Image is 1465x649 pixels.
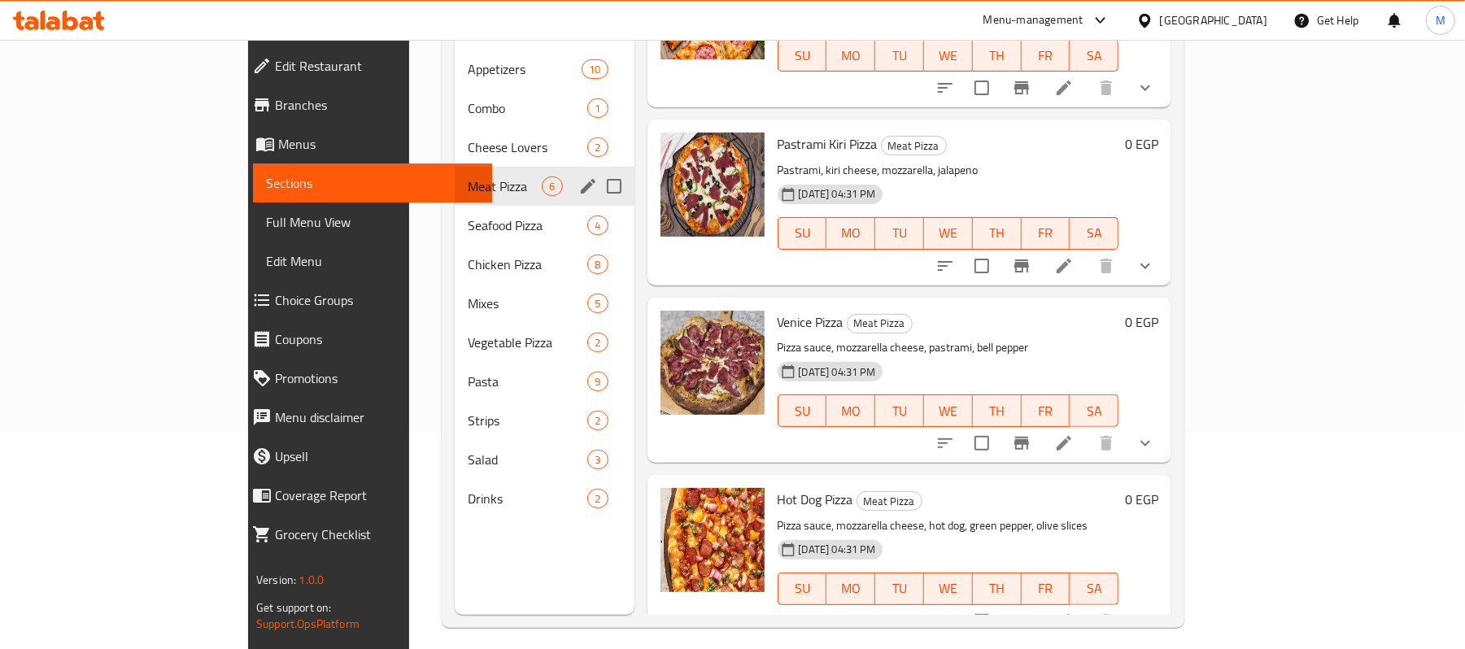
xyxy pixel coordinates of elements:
span: Coupons [275,329,480,349]
span: Hot Dog Pizza [778,487,853,512]
button: show more [1126,602,1165,641]
a: Coverage Report [239,476,493,515]
a: Coupons [239,320,493,359]
div: items [542,176,562,196]
span: Sections [266,173,480,193]
span: TH [979,44,1015,68]
span: M [1436,11,1445,29]
button: WE [924,394,973,427]
div: Meat Pizza [857,491,922,511]
div: items [587,372,608,391]
a: Menu disclaimer [239,398,493,437]
button: SU [778,217,827,250]
p: Pastrami, kiri cheese, mozzarella, jalapeno [778,160,1119,181]
span: Coverage Report [275,486,480,505]
a: Full Menu View [253,203,493,242]
span: Grocery Checklist [275,525,480,544]
a: Edit Restaurant [239,46,493,85]
div: items [587,333,608,352]
a: Edit Menu [253,242,493,281]
span: SA [1076,577,1112,600]
span: 2 [588,335,607,351]
button: sort-choices [926,424,965,463]
button: sort-choices [926,602,965,641]
div: Strips2 [455,401,634,440]
span: Mixes [468,294,587,313]
div: Strips [468,411,587,430]
span: SU [785,221,821,245]
a: Promotions [239,359,493,398]
span: FR [1028,44,1064,68]
button: sort-choices [926,246,965,285]
span: Branches [275,95,480,115]
span: Combo [468,98,587,118]
span: 6 [543,179,561,194]
a: Edit menu item [1054,433,1074,453]
button: TH [973,39,1022,72]
button: delete [1087,602,1126,641]
div: items [587,294,608,313]
span: 10 [582,62,607,77]
button: WE [924,39,973,72]
span: SU [785,577,821,600]
span: Cheese Lovers [468,137,587,157]
button: TU [875,573,924,605]
span: Version: [256,569,296,590]
span: Salad [468,450,587,469]
span: Promotions [275,368,480,388]
span: TU [882,44,918,68]
span: Get support on: [256,597,331,618]
span: WE [931,577,966,600]
div: [GEOGRAPHIC_DATA] [1160,11,1267,29]
span: Full Menu View [266,212,480,232]
div: items [587,216,608,235]
button: SA [1070,217,1118,250]
div: items [587,450,608,469]
button: TU [875,394,924,427]
span: 5 [588,296,607,311]
span: Venice Pizza [778,310,844,334]
button: Branch-specific-item [1002,424,1041,463]
div: Meat Pizza [468,176,542,196]
h6: 0 EGP [1125,311,1158,333]
button: FR [1022,573,1070,605]
div: Chicken Pizza [468,255,587,274]
span: SA [1076,44,1112,68]
span: Edit Restaurant [275,56,480,76]
a: Menus [239,124,493,163]
button: MO [826,39,875,72]
span: 9 [588,374,607,390]
span: Pastrami Kiri Pizza [778,132,878,156]
span: 4 [588,218,607,233]
span: 2 [588,413,607,429]
button: MO [826,394,875,427]
span: Select to update [965,249,999,283]
span: TH [979,577,1015,600]
span: Vegetable Pizza [468,333,587,352]
span: [DATE] 04:31 PM [792,542,883,557]
button: delete [1087,68,1126,107]
div: Salad3 [455,440,634,479]
span: Meat Pizza [882,137,946,155]
div: Appetizers10 [455,50,634,89]
div: items [587,489,608,508]
span: MO [833,44,869,68]
a: Upsell [239,437,493,476]
div: Drinks [468,489,587,508]
span: WE [931,221,966,245]
button: SU [778,394,827,427]
div: items [587,255,608,274]
button: SA [1070,573,1118,605]
a: Branches [239,85,493,124]
span: Select to update [965,426,999,460]
div: Meat Pizza [881,136,947,155]
button: TH [973,573,1022,605]
span: 1.0.0 [299,569,324,590]
button: FR [1022,394,1070,427]
span: WE [931,399,966,423]
span: [DATE] 04:31 PM [792,364,883,380]
button: TH [973,217,1022,250]
span: Menus [278,134,480,154]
